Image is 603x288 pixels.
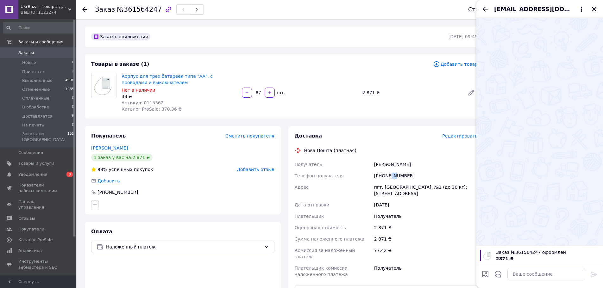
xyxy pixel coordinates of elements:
div: [PHONE_NUMBER] [97,189,139,195]
span: Товары и услуги [18,161,54,166]
span: 1085 [65,87,74,92]
button: Открыть шаблоны ответов [494,270,502,278]
div: 1 заказ у вас на 2 871 ₴ [91,154,153,161]
span: Принятые [22,69,44,75]
span: Доставка [295,133,322,139]
button: [EMAIL_ADDRESS][DOMAIN_NAME] [494,5,585,13]
div: 77.42 ₴ [373,245,479,262]
span: Показатели работы компании [18,182,59,194]
span: Оплаченные [22,95,49,101]
img: 6041688086_w100_h100_korpus-dlya-treh.jpg [482,250,493,261]
span: Комиссия за наложенный платёж [295,248,355,259]
span: Дата отправки [295,202,330,207]
span: Отзывы [18,216,35,221]
span: 98% [97,167,107,172]
div: Заказ с приложения [91,33,150,40]
span: UkrBaza - Товары для дома работы и отдыха [21,4,68,9]
span: Адрес [295,185,309,190]
span: №361564247 [117,6,162,13]
input: Поиск [3,22,75,34]
span: Заказ №361564247 оформлен [496,249,599,255]
span: Каталог ProSale: 370.36 ₴ [122,107,182,112]
div: 2 871 ₴ [373,222,479,233]
span: 4998 [65,78,74,83]
span: 2871 ₴ [496,256,514,261]
span: Панель управления [18,199,59,210]
span: Добавить товар [433,61,478,68]
span: Товары в заказе (1) [91,61,149,67]
span: Редактировать [442,133,478,138]
div: Вернуться назад [82,6,87,13]
span: 0 [72,95,74,101]
span: Добавить отзыв [237,167,274,172]
div: 33 ₴ [122,93,237,100]
span: Новые [22,60,36,65]
div: [PERSON_NAME] [373,159,479,170]
span: Заказы и сообщения [18,39,63,45]
span: В обработке [22,104,49,110]
div: [DATE] [373,199,479,211]
span: Доставляется [22,113,52,119]
span: Телефон получателя [295,173,344,178]
span: Плательщик комиссии наложенного платежа [295,266,348,277]
time: [DATE] 09:45 [449,34,478,39]
span: Отмененные [22,87,50,92]
span: Нет в наличии [122,88,155,93]
span: Наложенный платеж [106,243,261,250]
span: 155 [67,131,74,143]
span: Оценочная стоимость [295,225,346,230]
div: 2 871 ₴ [373,233,479,245]
span: Аналитика [18,248,42,254]
span: 0 [72,104,74,110]
span: Инструменты вебмастера и SEO [18,259,59,270]
div: [PHONE_NUMBER] [373,170,479,181]
span: Сменить покупателя [225,133,274,138]
span: Сообщения [18,150,43,156]
div: Нова Пошта (платная) [303,147,358,154]
div: успешных покупок [91,166,153,173]
div: 2 871 ₴ [360,88,462,97]
div: пгт. [GEOGRAPHIC_DATA], №1 (до 30 кг): [STREET_ADDRESS] [373,181,479,199]
span: Заказы [18,50,34,56]
a: Редактировать [465,86,478,99]
span: Заказ [95,6,115,13]
span: Выполненные [22,78,53,83]
span: 3 [66,172,73,177]
div: Статус заказа [468,6,511,13]
span: 0 [72,60,74,65]
span: Плательщик [295,214,324,219]
span: Каталог ProSale [18,237,53,243]
span: Добавить [97,178,120,183]
div: Получатель [373,262,479,280]
span: Покупатель [91,133,126,139]
span: [EMAIL_ADDRESS][DOMAIN_NAME] [494,5,573,13]
span: Получатель [295,162,322,167]
span: Оплата [91,229,112,235]
div: шт. [275,89,286,96]
div: Получатель [373,211,479,222]
a: [PERSON_NAME] [91,145,128,150]
button: Назад [481,5,489,13]
span: Уведомления [18,172,47,177]
img: Корпус для трех батареек типа "АА", с проводами и выключателем [91,73,116,98]
a: Корпус для трех батареек типа "АА", с проводами и выключателем [122,74,213,85]
span: Артикул: 0115562 [122,100,164,105]
span: 0 [72,122,74,128]
span: 8 [72,113,74,119]
button: Закрыть [590,5,598,13]
span: Сумма наложенного платежа [295,236,365,242]
div: Ваш ID: 1122274 [21,9,76,15]
span: 2 [72,69,74,75]
span: Заказы из [GEOGRAPHIC_DATA] [22,131,67,143]
span: На печать [22,122,44,128]
span: Покупатели [18,226,44,232]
